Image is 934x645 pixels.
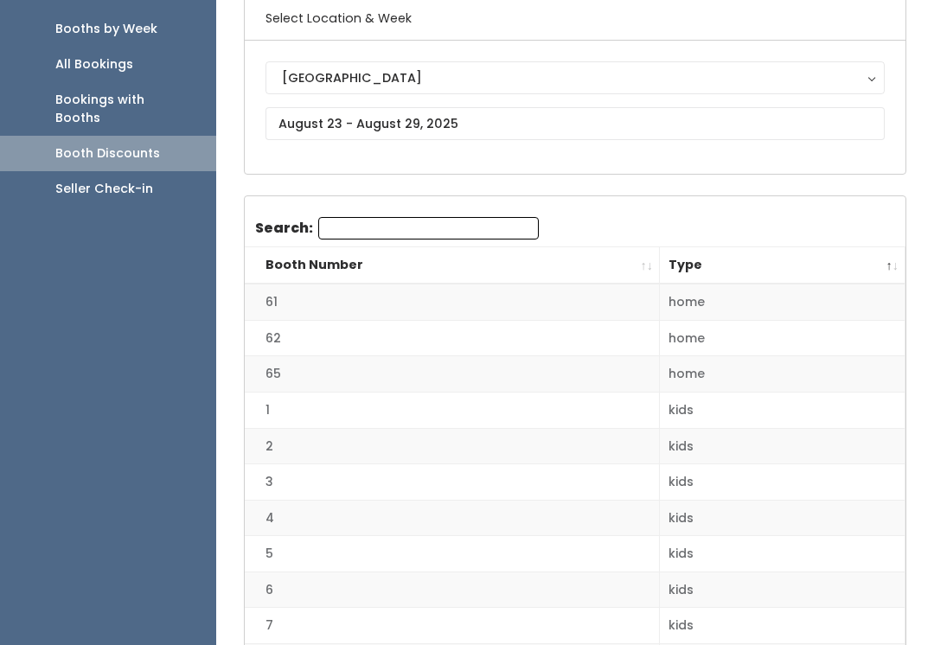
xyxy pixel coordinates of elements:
td: kids [660,464,905,501]
div: Seller Check-in [55,180,153,198]
td: 6 [245,572,660,608]
input: Search: [318,217,539,239]
td: 5 [245,536,660,572]
div: All Bookings [55,55,133,73]
td: 62 [245,320,660,356]
td: home [660,320,905,356]
td: 61 [245,284,660,320]
td: 65 [245,356,660,393]
td: kids [660,393,905,429]
td: 7 [245,608,660,644]
td: kids [660,536,905,572]
td: kids [660,608,905,644]
td: kids [660,572,905,608]
th: Booth Number: activate to sort column ascending [245,247,660,284]
div: [GEOGRAPHIC_DATA] [282,68,868,87]
div: Bookings with Booths [55,91,189,127]
td: 1 [245,393,660,429]
td: 2 [245,428,660,464]
td: 4 [245,500,660,536]
td: home [660,284,905,320]
label: Search: [255,217,539,239]
td: kids [660,428,905,464]
td: home [660,356,905,393]
input: August 23 - August 29, 2025 [265,107,885,140]
th: Type: activate to sort column descending [660,247,905,284]
div: Booth Discounts [55,144,160,163]
div: Booths by Week [55,20,157,38]
td: kids [660,500,905,536]
td: 3 [245,464,660,501]
button: [GEOGRAPHIC_DATA] [265,61,885,94]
